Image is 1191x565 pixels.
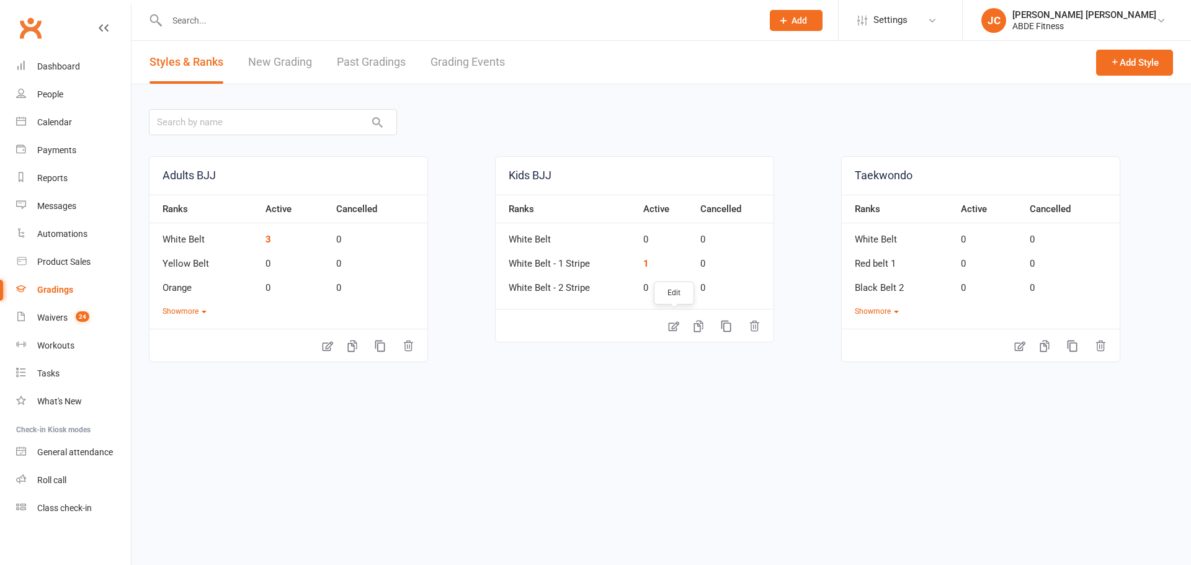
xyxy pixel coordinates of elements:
[955,272,1024,296] td: 0
[16,136,131,164] a: Payments
[149,195,259,223] th: Ranks
[955,223,1024,247] td: 0
[337,41,406,84] a: Past Gradings
[16,53,131,81] a: Dashboard
[259,272,329,296] td: 0
[16,220,131,248] a: Automations
[842,272,955,296] td: Black Belt 2
[330,195,427,223] th: Cancelled
[955,195,1024,223] th: Active
[149,223,259,247] td: White Belt
[330,272,427,296] td: 0
[694,247,774,272] td: 0
[163,12,754,29] input: Search...
[259,195,329,223] th: Active
[37,285,73,295] div: Gradings
[1024,247,1120,272] td: 0
[16,164,131,192] a: Reports
[163,306,207,318] button: Showmore
[1012,20,1156,32] div: ABDE Fitness
[16,304,131,332] a: Waivers 24
[16,276,131,304] a: Gradings
[430,41,505,84] a: Grading Events
[496,157,774,195] a: Kids BJJ
[16,81,131,109] a: People
[149,247,259,272] td: Yellow Belt
[37,145,76,155] div: Payments
[16,109,131,136] a: Calendar
[1024,223,1120,247] td: 0
[330,223,427,247] td: 0
[16,192,131,220] a: Messages
[37,89,63,99] div: People
[496,223,637,247] td: White Belt
[694,223,774,247] td: 0
[259,247,329,272] td: 0
[637,195,694,223] th: Active
[1024,272,1120,296] td: 0
[37,313,68,323] div: Waivers
[37,368,60,378] div: Tasks
[1024,195,1120,223] th: Cancelled
[792,16,807,25] span: Add
[842,247,955,272] td: Red belt 1
[16,360,131,388] a: Tasks
[855,306,899,318] button: Showmore
[694,272,774,296] td: 0
[16,332,131,360] a: Workouts
[1096,50,1173,76] button: Add Style
[37,475,66,485] div: Roll call
[16,494,131,522] a: Class kiosk mode
[873,6,908,34] span: Settings
[149,272,259,296] td: Orange
[16,466,131,494] a: Roll call
[694,195,774,223] th: Cancelled
[637,223,694,247] td: 0
[37,117,72,127] div: Calendar
[637,272,694,296] td: 0
[265,234,271,245] a: 3
[496,247,637,272] td: White Belt - 1 Stripe
[842,195,955,223] th: Ranks
[248,41,312,84] a: New Grading
[37,229,87,239] div: Automations
[37,503,92,513] div: Class check-in
[149,41,223,84] a: Styles & Ranks
[981,8,1006,33] div: JC
[37,340,74,350] div: Workouts
[37,396,82,406] div: What's New
[76,311,89,322] span: 24
[955,247,1024,272] td: 0
[37,61,80,71] div: Dashboard
[37,201,76,211] div: Messages
[643,258,649,269] a: 1
[37,173,68,183] div: Reports
[16,388,131,416] a: What's New
[842,157,1120,195] a: Taekwondo
[16,248,131,276] a: Product Sales
[842,223,955,247] td: White Belt
[330,247,427,272] td: 0
[149,109,397,135] input: Search by name
[496,272,637,296] td: White Belt - 2 Stripe
[496,195,637,223] th: Ranks
[149,157,427,195] a: Adults BJJ
[770,10,823,31] button: Add
[37,447,113,457] div: General attendance
[1012,9,1156,20] div: [PERSON_NAME] [PERSON_NAME]
[16,438,131,466] a: General attendance kiosk mode
[37,257,91,267] div: Product Sales
[15,12,46,43] a: Clubworx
